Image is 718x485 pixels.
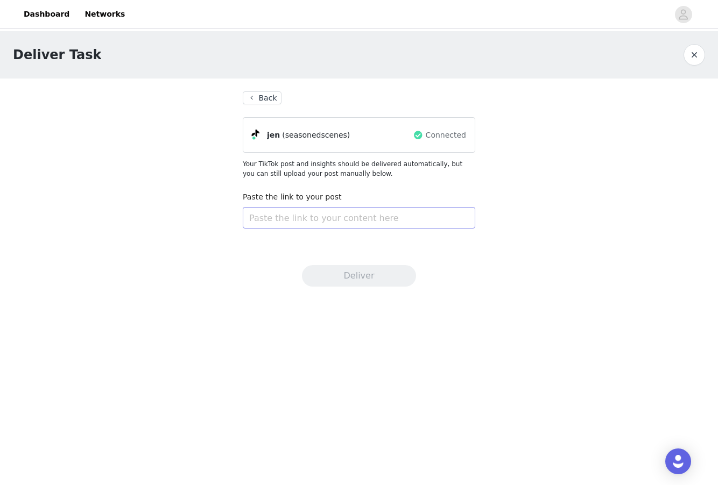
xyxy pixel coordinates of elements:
[243,192,342,201] label: Paste the link to your post
[665,448,691,474] div: Open Intercom Messenger
[267,130,280,141] span: jen
[302,265,416,287] button: Deliver
[13,45,101,65] h1: Deliver Task
[78,2,131,26] a: Networks
[243,91,281,104] button: Back
[282,130,350,141] span: (seasonedscenes)
[17,2,76,26] a: Dashboard
[243,207,475,229] input: Paste the link to your content here
[243,159,475,179] p: Your TikTok post and insights should be delivered automatically, but you can still upload your po...
[678,6,688,23] div: avatar
[426,130,466,141] span: Connected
